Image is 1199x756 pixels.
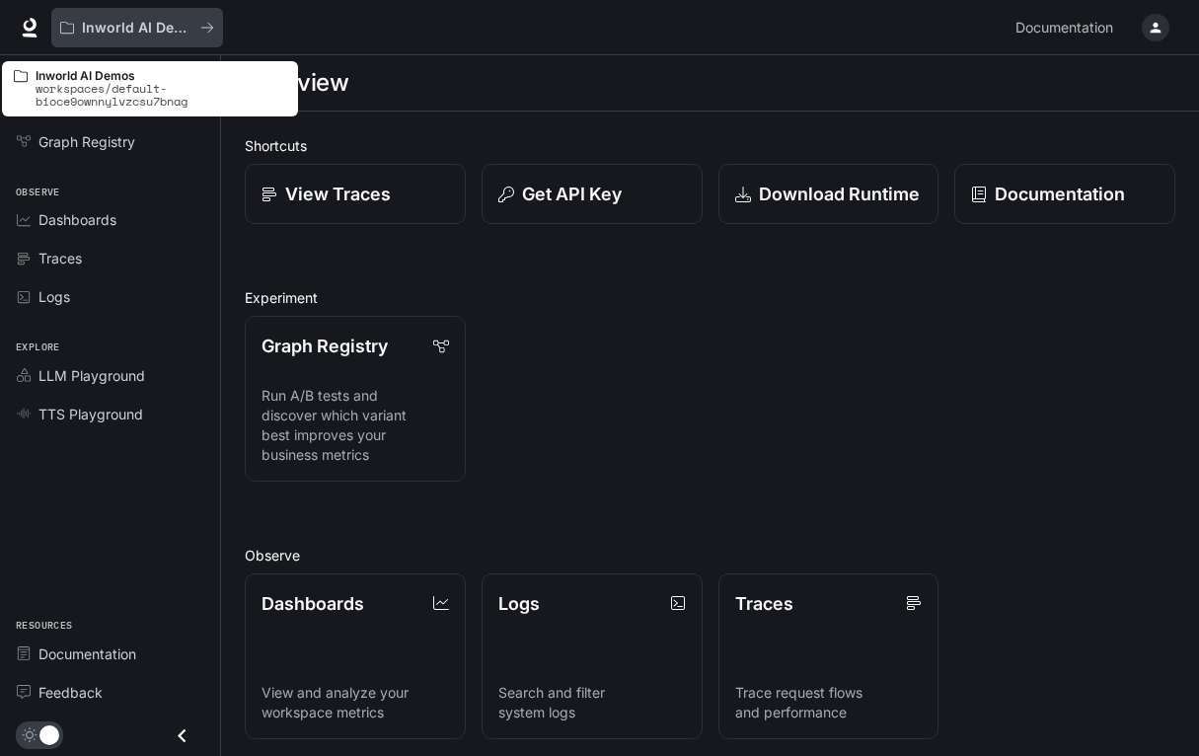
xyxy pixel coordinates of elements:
[38,209,116,230] span: Dashboards
[38,404,143,424] span: TTS Playground
[735,683,923,722] p: Trace request flows and performance
[759,181,920,207] p: Download Runtime
[38,682,103,703] span: Feedback
[245,573,466,739] a: DashboardsView and analyze your workspace metrics
[8,124,212,159] a: Graph Registry
[38,365,145,386] span: LLM Playground
[262,386,449,465] p: Run A/B tests and discover which variant best improves your business metrics
[262,590,364,617] p: Dashboards
[245,316,466,482] a: Graph RegistryRun A/B tests and discover which variant best improves your business metrics
[36,82,286,108] p: workspaces/default-bioce9ownnylvzcsu7bnag
[285,181,391,207] p: View Traces
[995,181,1125,207] p: Documentation
[245,287,1175,308] h2: Experiment
[1015,16,1113,40] span: Documentation
[36,69,286,82] p: Inworld AI Demos
[262,683,449,722] p: View and analyze your workspace metrics
[482,573,703,739] a: LogsSearch and filter system logs
[1008,8,1128,47] a: Documentation
[262,333,388,359] p: Graph Registry
[522,181,622,207] p: Get API Key
[954,164,1175,224] a: Documentation
[498,590,540,617] p: Logs
[718,573,939,739] a: TracesTrace request flows and performance
[38,248,82,268] span: Traces
[718,164,939,224] a: Download Runtime
[8,675,212,710] a: Feedback
[245,545,1175,566] h2: Observe
[8,279,212,314] a: Logs
[735,590,793,617] p: Traces
[160,716,204,756] button: Close drawer
[38,286,70,307] span: Logs
[498,683,686,722] p: Search and filter system logs
[245,135,1175,156] h2: Shortcuts
[39,723,59,745] span: Dark mode toggle
[38,131,135,152] span: Graph Registry
[8,202,212,237] a: Dashboards
[51,8,223,47] button: All workspaces
[38,643,136,664] span: Documentation
[482,164,703,224] button: Get API Key
[8,637,212,671] a: Documentation
[82,20,192,37] p: Inworld AI Demos
[245,164,466,224] a: View Traces
[8,397,212,431] a: TTS Playground
[8,241,212,275] a: Traces
[8,358,212,393] a: LLM Playground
